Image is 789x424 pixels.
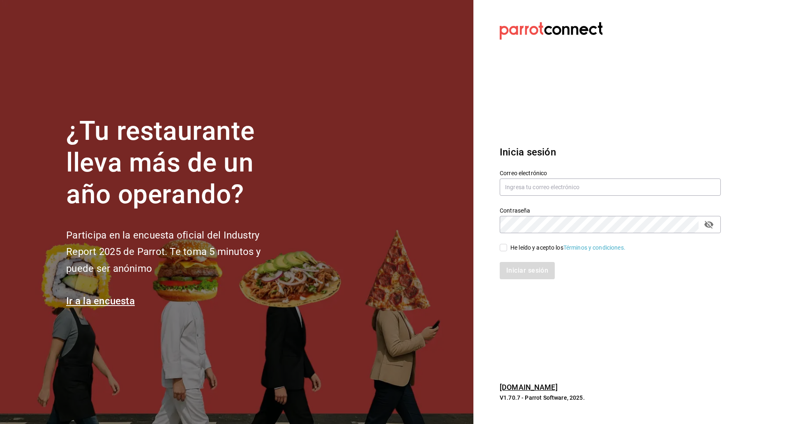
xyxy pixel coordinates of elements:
[500,178,721,196] input: Ingresa tu correo electrónico
[500,170,721,176] label: Correo electrónico
[66,116,288,210] h1: ¿Tu restaurante lleva más de un año operando?
[66,227,288,277] h2: Participa en la encuesta oficial del Industry Report 2025 de Parrot. Te toma 5 minutos y puede se...
[702,218,716,232] button: passwordField
[510,243,625,252] div: He leído y acepto los
[563,244,625,251] a: Términos y condiciones.
[500,145,721,160] h3: Inicia sesión
[500,394,721,402] p: V1.70.7 - Parrot Software, 2025.
[66,295,135,307] a: Ir a la encuesta
[500,383,558,392] a: [DOMAIN_NAME]
[500,208,721,213] label: Contraseña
